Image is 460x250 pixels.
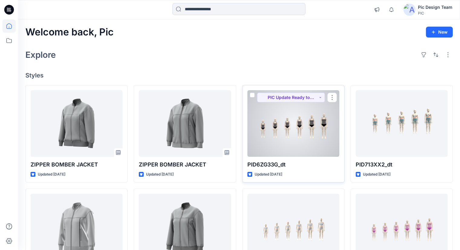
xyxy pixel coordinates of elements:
p: Updated [DATE] [146,171,174,178]
p: ZIPPER BOMBER JACKET [31,160,122,169]
h2: Explore [25,50,56,60]
div: PIC [418,11,452,15]
p: Updated [DATE] [255,171,282,178]
a: ZIPPER BOMBER JACKET [139,90,231,157]
p: PID713XX2_dt [356,160,448,169]
img: avatar [403,4,416,16]
button: New [426,27,453,38]
a: PID6ZG33G_dt [247,90,339,157]
h2: Welcome back, Pic [25,27,114,38]
p: ZIPPER BOMBER JACKET [139,160,231,169]
a: ZIPPER BOMBER JACKET [31,90,122,157]
p: Updated [DATE] [363,171,390,178]
p: PID6ZG33G_dt [247,160,339,169]
div: Pic Design Team [418,4,452,11]
p: Updated [DATE] [38,171,65,178]
a: PID713XX2_dt [356,90,448,157]
h4: Styles [25,72,453,79]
